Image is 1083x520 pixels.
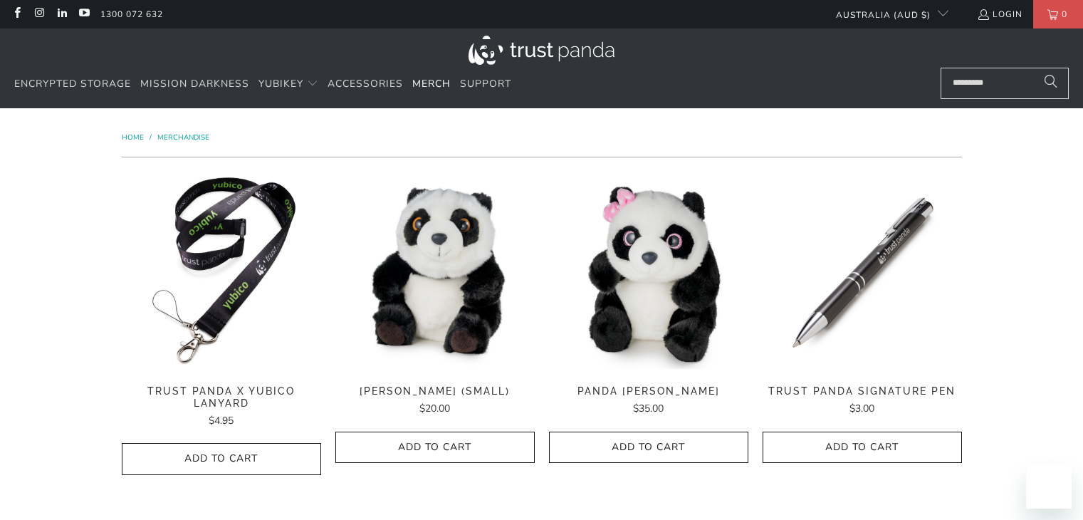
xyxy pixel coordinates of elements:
img: Trust Panda Signature Pen - Trust Panda [763,172,962,371]
img: Panda Lin Lin Sparkle - Trust Panda [549,172,748,371]
span: Accessories [328,77,403,90]
a: Trust Panda Australia on Instagram [33,9,45,20]
span: Trust Panda x Yubico Lanyard [122,385,321,410]
span: Trust Panda Signature Pen [763,385,962,397]
img: Trust Panda Yubico Lanyard - Trust Panda [122,172,321,371]
a: Login [977,6,1022,22]
span: Mission Darkness [140,77,249,90]
span: Add to Cart [778,442,947,454]
span: / [150,132,152,142]
span: $20.00 [419,402,450,415]
iframe: Button to launch messaging window [1026,463,1072,509]
summary: YubiKey [258,68,318,101]
a: Mission Darkness [140,68,249,101]
a: Panda Lin Lin (Small) - Trust Panda Panda Lin Lin (Small) - Trust Panda [335,172,535,371]
a: Trust Panda x Yubico Lanyard $4.95 [122,385,321,429]
img: Panda Lin Lin (Small) - Trust Panda [335,172,535,371]
a: Trust Panda Signature Pen $3.00 [763,385,962,417]
span: Home [122,132,144,142]
input: Search... [941,68,1069,99]
span: [PERSON_NAME] (Small) [335,385,535,397]
span: Add to Cart [564,442,733,454]
span: Support [460,77,511,90]
span: $3.00 [849,402,874,415]
a: Trust Panda Australia on Facebook [11,9,23,20]
button: Search [1033,68,1069,99]
a: Trust Panda Australia on LinkedIn [56,9,68,20]
button: Add to Cart [549,432,748,464]
a: [PERSON_NAME] (Small) $20.00 [335,385,535,417]
span: Add to Cart [350,442,520,454]
a: Accessories [328,68,403,101]
button: Add to Cart [763,432,962,464]
span: YubiKey [258,77,303,90]
a: Merchandise [157,132,209,142]
button: Add to Cart [122,443,321,475]
img: Trust Panda Australia [469,36,614,65]
span: $35.00 [633,402,664,415]
span: Merch [412,77,451,90]
span: Add to Cart [137,453,306,465]
span: $4.95 [209,414,234,427]
a: 1300 072 632 [100,6,163,22]
a: Encrypted Storage [14,68,131,101]
a: Support [460,68,511,101]
nav: Translation missing: en.navigation.header.main_nav [14,68,511,101]
a: Panda [PERSON_NAME] $35.00 [549,385,748,417]
a: Merch [412,68,451,101]
span: Encrypted Storage [14,77,131,90]
span: Panda [PERSON_NAME] [549,385,748,397]
button: Add to Cart [335,432,535,464]
a: Trust Panda Australia on YouTube [78,9,90,20]
a: Home [122,132,146,142]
